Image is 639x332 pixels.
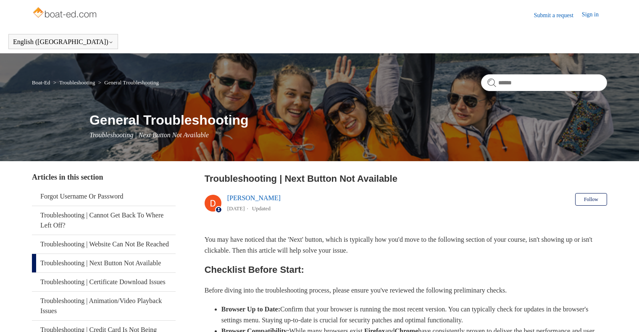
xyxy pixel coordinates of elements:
[221,306,280,313] strong: Browser Up to Date:
[104,79,159,86] a: General Troubleshooting
[89,131,209,139] span: Troubleshooting | Next Button Not Available
[205,262,607,277] h2: Checklist Before Start:
[611,304,633,326] div: Live chat
[252,205,271,212] li: Updated
[32,79,52,86] li: Boat-Ed
[481,74,607,91] input: Search
[32,173,103,181] span: Articles in this section
[32,79,50,86] a: Boat-Ed
[575,193,607,206] button: Follow Article
[32,273,176,291] a: Troubleshooting | Certificate Download Issues
[89,110,607,130] h1: General Troubleshooting
[32,254,176,272] a: Troubleshooting | Next Button Not Available
[32,235,176,254] a: Troubleshooting | Website Can Not Be Reached
[227,194,281,201] a: [PERSON_NAME]
[32,187,176,206] a: Forgot Username Or Password
[221,304,607,325] li: Confirm that your browser is running the most recent version. You can typically check for updates...
[59,79,95,86] a: Troubleshooting
[582,10,607,20] a: Sign in
[32,5,99,22] img: Boat-Ed Help Center home page
[32,292,176,320] a: Troubleshooting | Animation/Video Playback Issues
[205,234,607,256] p: You may have noticed that the 'Next' button, which is typically how you'd move to the following s...
[205,285,607,296] p: Before diving into the troubleshooting process, please ensure you've reviewed the following preli...
[534,11,582,20] a: Submit a request
[97,79,159,86] li: General Troubleshooting
[32,206,176,235] a: Troubleshooting | Cannot Get Back To Where Left Off?
[52,79,97,86] li: Troubleshooting
[205,172,607,186] h2: Troubleshooting | Next Button Not Available
[13,38,113,46] button: English ([GEOGRAPHIC_DATA])
[227,205,245,212] time: 03/14/2024, 16:25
